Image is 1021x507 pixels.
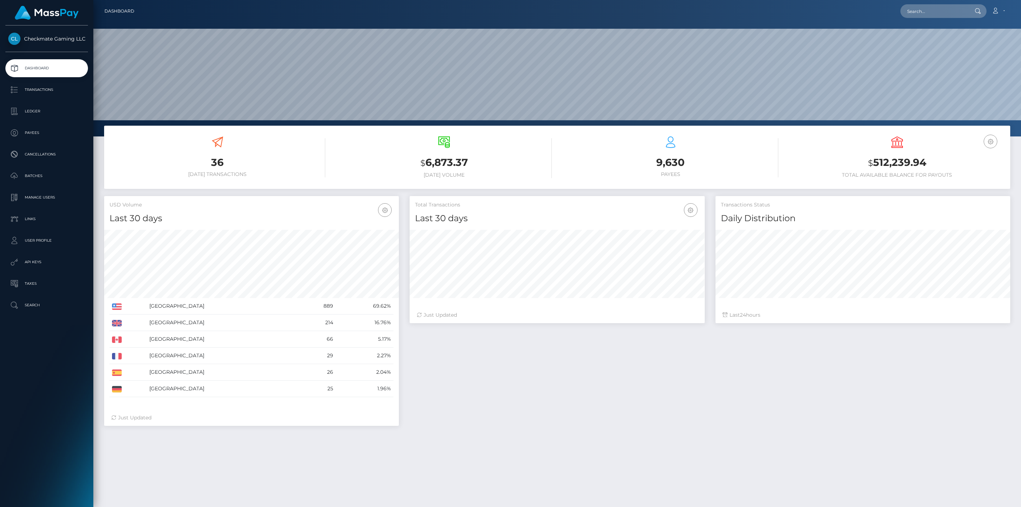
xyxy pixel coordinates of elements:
[415,201,699,209] h5: Total Transactions
[15,6,79,20] img: MassPay Logo
[8,149,85,160] p: Cancellations
[8,127,85,138] p: Payees
[109,201,393,209] h5: USD Volume
[109,212,393,225] h4: Last 30 days
[147,348,298,364] td: [GEOGRAPHIC_DATA]
[8,106,85,117] p: Ledger
[112,336,122,343] img: CA.png
[900,4,968,18] input: Search...
[112,353,122,359] img: FR.png
[721,201,1005,209] h5: Transactions Status
[8,214,85,224] p: Links
[336,155,552,170] h3: 6,873.37
[336,331,394,348] td: 5.17%
[112,303,122,310] img: US.png
[336,315,394,331] td: 16.76%
[5,167,88,185] a: Batches
[420,158,425,168] small: $
[723,311,1003,319] div: Last hours
[298,364,336,381] td: 26
[336,172,552,178] h6: [DATE] Volume
[147,315,298,331] td: [GEOGRAPHIC_DATA]
[298,348,336,364] td: 29
[147,364,298,381] td: [GEOGRAPHIC_DATA]
[563,155,778,169] h3: 9,630
[298,315,336,331] td: 214
[5,145,88,163] a: Cancellations
[5,36,88,42] span: Checkmate Gaming LLC
[740,312,746,318] span: 24
[111,414,392,422] div: Just Updated
[109,171,325,177] h6: [DATE] Transactions
[336,348,394,364] td: 2.27%
[8,171,85,181] p: Batches
[5,59,88,77] a: Dashboard
[336,381,394,397] td: 1.96%
[5,189,88,206] a: Manage Users
[298,381,336,397] td: 25
[8,33,20,45] img: Checkmate Gaming LLC
[5,275,88,293] a: Taxes
[5,296,88,314] a: Search
[5,102,88,120] a: Ledger
[563,171,778,177] h6: Payees
[112,369,122,376] img: ES.png
[147,381,298,397] td: [GEOGRAPHIC_DATA]
[789,155,1005,170] h3: 512,239.94
[5,232,88,250] a: User Profile
[5,124,88,142] a: Payees
[721,212,1005,225] h4: Daily Distribution
[8,257,85,268] p: API Keys
[8,278,85,289] p: Taxes
[112,320,122,326] img: GB.png
[336,298,394,315] td: 69.62%
[868,158,873,168] small: $
[298,331,336,348] td: 66
[8,300,85,311] p: Search
[147,331,298,348] td: [GEOGRAPHIC_DATA]
[112,386,122,392] img: DE.png
[5,210,88,228] a: Links
[147,298,298,315] td: [GEOGRAPHIC_DATA]
[415,212,699,225] h4: Last 30 days
[109,155,325,169] h3: 36
[417,311,697,319] div: Just Updated
[8,63,85,74] p: Dashboard
[8,192,85,203] p: Manage Users
[5,253,88,271] a: API Keys
[336,364,394,381] td: 2.04%
[5,81,88,99] a: Transactions
[8,84,85,95] p: Transactions
[104,4,134,19] a: Dashboard
[789,172,1005,178] h6: Total Available Balance for Payouts
[8,235,85,246] p: User Profile
[298,298,336,315] td: 889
